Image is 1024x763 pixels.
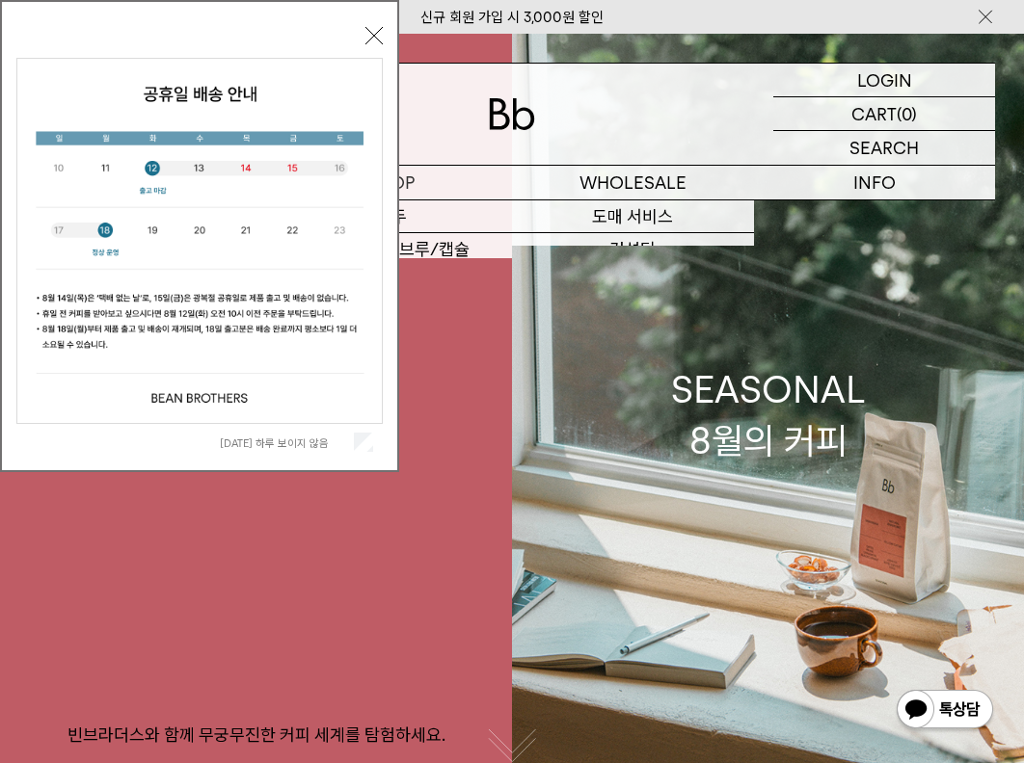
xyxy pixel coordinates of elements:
img: cb63d4bbb2e6550c365f227fdc69b27f_113810.jpg [17,59,382,423]
a: CART (0) [773,97,995,131]
div: SEASONAL 8월의 커피 [671,364,866,466]
p: LOGIN [857,64,912,96]
a: LOGIN [773,64,995,97]
img: 로고 [489,98,535,130]
label: [DATE] 하루 보이지 않음 [220,436,350,450]
a: 신규 회원 가입 시 3,000원 할인 [420,9,604,26]
p: WHOLESALE [512,166,754,199]
p: CART [851,97,897,130]
img: 카카오톡 채널 1:1 채팅 버튼 [895,688,995,734]
p: SEARCH [849,131,919,165]
button: 닫기 [365,27,383,44]
a: 도매 서비스 [512,200,754,233]
a: 컨설팅 [512,233,754,266]
p: (0) [897,97,917,130]
p: INFO [754,166,996,199]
